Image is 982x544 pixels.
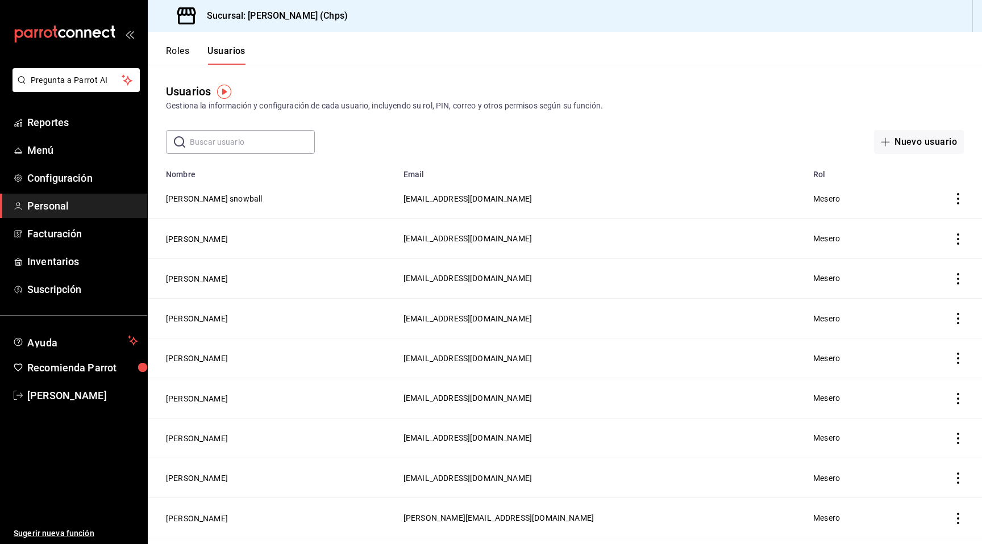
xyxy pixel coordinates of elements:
span: [EMAIL_ADDRESS][DOMAIN_NAME] [403,474,532,483]
span: Mesero [813,513,840,522]
span: Pregunta a Parrot AI [31,74,122,86]
span: Reportes [27,115,138,130]
span: Facturación [27,226,138,241]
span: [EMAIL_ADDRESS][DOMAIN_NAME] [403,354,532,363]
button: actions [952,472,964,484]
span: Menú [27,143,138,158]
img: Tooltip marker [217,85,231,99]
span: Sugerir nueva función [14,528,138,539]
span: [EMAIL_ADDRESS][DOMAIN_NAME] [403,433,532,442]
span: Configuración [27,170,138,186]
span: Mesero [813,234,840,243]
button: Roles [166,45,189,65]
th: Nombre [148,163,397,179]
span: Mesero [813,194,840,203]
button: [PERSON_NAME] [166,313,228,324]
span: Inventarios [27,254,138,269]
span: Personal [27,198,138,214]
div: Gestiona la información y configuración de cada usuario, incluyendo su rol, PIN, correo y otros p... [166,100,964,112]
div: Usuarios [166,83,211,100]
span: Suscripción [27,282,138,297]
span: Mesero [813,274,840,283]
span: Ayuda [27,334,123,348]
span: Mesero [813,474,840,483]
button: [PERSON_NAME] [166,273,228,284]
div: navigation tabs [166,45,246,65]
span: [EMAIL_ADDRESS][DOMAIN_NAME] [403,394,532,403]
span: [EMAIL_ADDRESS][DOMAIN_NAME] [403,194,532,203]
th: Email [397,163,806,179]
button: actions [952,353,964,364]
span: [EMAIL_ADDRESS][DOMAIN_NAME] [403,314,532,323]
button: actions [952,393,964,404]
span: Mesero [813,394,840,403]
h3: Sucursal: [PERSON_NAME] (Chps) [198,9,348,23]
button: Nuevo usuario [874,130,964,154]
span: Mesero [813,354,840,363]
span: Mesero [813,314,840,323]
button: [PERSON_NAME] [166,353,228,364]
button: actions [952,233,964,245]
button: [PERSON_NAME] [166,472,228,484]
button: actions [952,193,964,204]
button: actions [952,273,964,284]
button: [PERSON_NAME] [166,233,228,245]
button: actions [952,433,964,444]
button: [PERSON_NAME] [166,393,228,404]
button: [PERSON_NAME] [166,513,228,524]
button: [PERSON_NAME] [166,433,228,444]
th: Rol [806,163,898,179]
span: [PERSON_NAME][EMAIL_ADDRESS][DOMAIN_NAME] [403,513,594,522]
span: [PERSON_NAME] [27,388,138,403]
span: Recomienda Parrot [27,360,138,375]
input: Buscar usuario [190,131,315,153]
span: [EMAIL_ADDRESS][DOMAIN_NAME] [403,274,532,283]
button: actions [952,313,964,324]
span: [EMAIL_ADDRESS][DOMAIN_NAME] [403,234,532,243]
button: Usuarios [207,45,246,65]
button: Pregunta a Parrot AI [13,68,140,92]
button: [PERSON_NAME] snowball [166,193,262,204]
span: Mesero [813,433,840,442]
button: actions [952,513,964,524]
button: open_drawer_menu [125,30,134,39]
a: Pregunta a Parrot AI [8,82,140,94]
